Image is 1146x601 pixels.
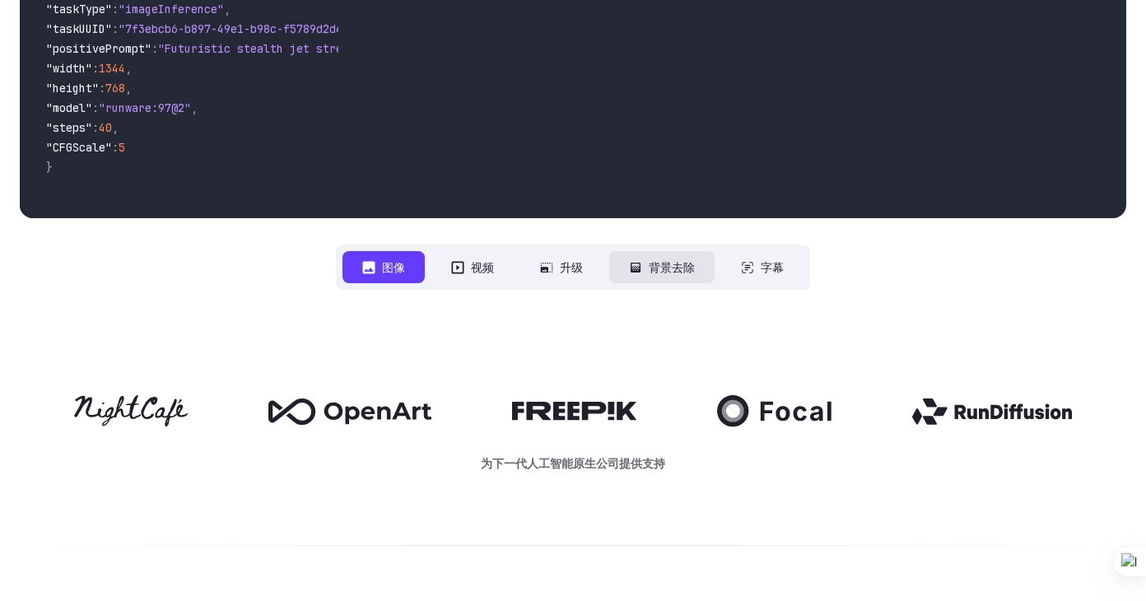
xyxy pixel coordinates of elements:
span: , [125,81,132,96]
span: "runware:97@2" [99,100,191,115]
font: 字幕 [761,258,784,277]
span: : [99,81,105,96]
span: "positivePrompt" [46,41,151,56]
span: : [92,100,99,115]
font: 升级 [560,258,583,277]
font: 图像 [382,258,405,277]
span: "width" [46,61,92,76]
span: : [112,140,119,155]
span: "7f3ebcb6-b897-49e1-b98c-f5789d2d40d7" [119,21,369,36]
span: "imageInference" [119,2,224,16]
span: : [112,21,119,36]
span: } [46,160,53,175]
span: 768 [105,81,125,96]
span: , [125,61,132,76]
span: 1344 [99,61,125,76]
span: : [151,41,158,56]
span: "Futuristic stealth jet streaking through a neon-lit cityscape with glowing purple exhaust" [158,41,757,56]
font: 背景去除 [649,258,695,277]
span: 5 [119,140,125,155]
span: "height" [46,81,99,96]
span: : [112,2,119,16]
span: , [191,100,198,115]
span: : [92,61,99,76]
span: 40 [99,120,112,135]
span: "model" [46,100,92,115]
span: , [112,120,119,135]
span: "taskUUID" [46,21,112,36]
p: 为下一代人工智能原生公司提供支持 [20,454,1126,473]
span: "CFGScale" [46,140,112,155]
span: "taskType" [46,2,112,16]
span: : [92,120,99,135]
font: 视频 [471,258,494,277]
span: , [224,2,231,16]
span: "steps" [46,120,92,135]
